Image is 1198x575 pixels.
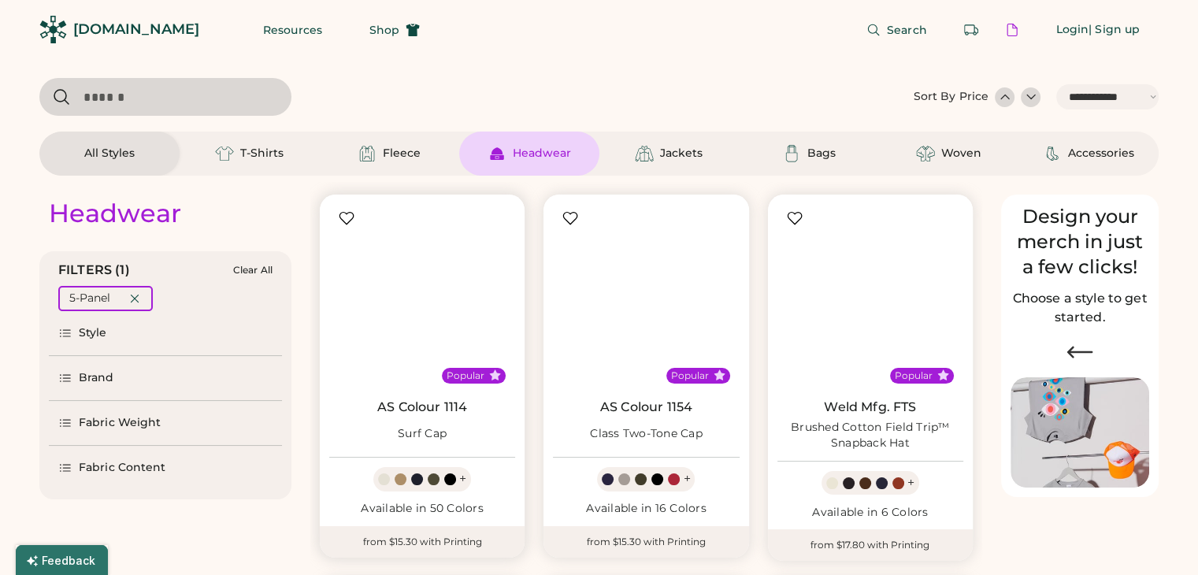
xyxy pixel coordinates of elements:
div: Headwear [513,146,571,161]
div: Available in 50 Colors [329,501,515,517]
div: from $15.30 with Printing [543,526,748,558]
a: AS Colour 1154 [600,399,692,415]
img: Headwear Icon [488,144,506,163]
img: Woven Icon [916,144,935,163]
img: Fleece Icon [358,144,376,163]
img: AS Colour 1154 Class Two-Tone Cap [553,204,739,390]
button: Popular Style [937,369,949,381]
div: Available in 6 Colors [777,505,963,521]
div: Fabric Weight [79,415,161,431]
button: Search [848,14,946,46]
div: Design your merch in just a few clicks! [1011,204,1149,280]
div: [DOMAIN_NAME] [73,20,199,39]
div: FILTERS (1) [58,261,130,280]
div: | Sign up [1089,22,1140,38]
div: Accessories [1068,146,1134,161]
a: AS Colour 1114 [377,399,467,415]
div: Headwear [49,198,181,229]
span: Shop [369,24,399,35]
button: Resources [244,14,341,46]
span: Search [887,24,927,35]
div: from $17.80 with Printing [768,529,973,561]
img: Bags Icon [782,144,801,163]
img: Weld Mfg. FTS Brushed Cotton Field Trip™ Snapback Hat [777,204,963,390]
div: Fleece [383,146,421,161]
button: Shop [350,14,439,46]
div: 5-Panel [69,291,110,306]
button: Popular Style [714,369,725,381]
div: All Styles [84,146,135,161]
div: + [459,470,466,488]
button: Popular Style [489,369,501,381]
div: Bags [807,146,836,161]
div: Jackets [660,146,703,161]
img: Rendered Logo - Screens [39,16,67,43]
div: Brand [79,370,114,386]
div: Available in 16 Colors [553,501,739,517]
div: Popular [447,369,484,382]
div: Sort By Price [914,89,988,105]
img: Accessories Icon [1043,144,1062,163]
div: Class Two-Tone Cap [590,426,703,442]
img: T-Shirts Icon [215,144,234,163]
button: Retrieve an order [955,14,987,46]
div: Clear All [233,265,273,276]
div: + [907,474,914,492]
div: Style [79,325,107,341]
div: Popular [671,369,709,382]
div: Woven [941,146,981,161]
img: Image of Lisa Congdon Eye Print on T-Shirt and Hat [1011,377,1149,488]
div: T-Shirts [240,146,284,161]
div: Surf Cap [398,426,447,442]
img: Jackets Icon [635,144,654,163]
iframe: Front Chat [1123,504,1191,572]
div: + [683,470,690,488]
div: Login [1056,22,1089,38]
div: Popular [895,369,933,382]
div: Fabric Content [79,460,165,476]
div: Brushed Cotton Field Trip™ Snapback Hat [777,420,963,451]
h2: Choose a style to get started. [1011,289,1149,327]
div: from $15.30 with Printing [320,526,525,558]
img: AS Colour 1114 Surf Cap [329,204,515,390]
a: Weld Mfg. FTS [824,399,916,415]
